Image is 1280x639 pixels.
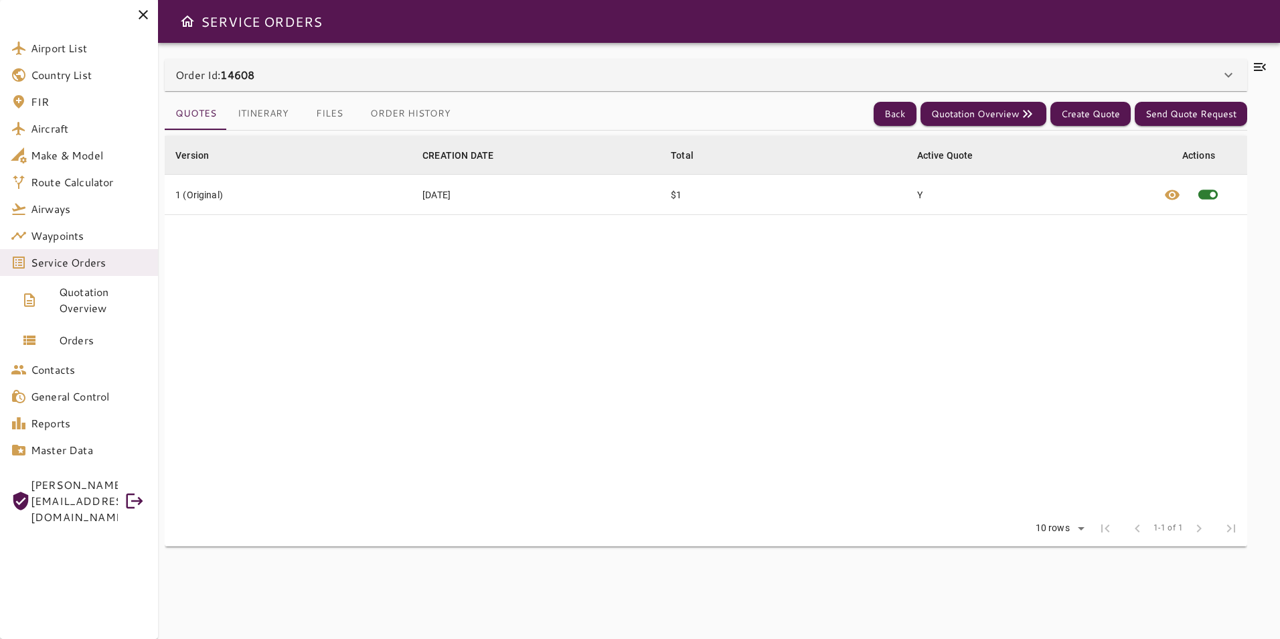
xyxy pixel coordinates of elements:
td: [DATE] [412,175,660,215]
div: Total [671,147,694,163]
span: Reports [31,415,147,431]
div: CREATION DATE [422,147,493,163]
span: Route Calculator [31,174,147,190]
div: 10 rows [1032,522,1073,534]
div: basic tabs example [165,98,461,130]
span: FIR [31,94,147,110]
td: 1 (Original) [165,175,412,215]
span: Service Orders [31,255,147,271]
span: visibility [1164,187,1180,203]
h6: SERVICE ORDERS [201,11,322,32]
span: Orders [59,332,147,348]
span: Airways [31,201,147,217]
button: Send Quote Request [1135,102,1247,127]
span: General Control [31,388,147,405]
span: Version [175,147,226,163]
span: Active Quote [917,147,991,163]
span: [PERSON_NAME][EMAIL_ADDRESS][DOMAIN_NAME] [31,477,118,525]
td: $1 [660,175,906,215]
div: Version [175,147,209,163]
span: Last Page [1215,512,1247,545]
span: Aircraft [31,121,147,137]
button: Back [874,102,916,127]
span: 1-1 of 1 [1153,522,1183,535]
button: Itinerary [227,98,299,130]
span: First Page [1089,512,1121,545]
div: 10 rows [1027,518,1089,539]
td: Y [906,175,1153,215]
b: 14608 [220,67,254,82]
span: CREATION DATE [422,147,511,163]
span: Country List [31,67,147,83]
button: View quote details [1156,175,1188,214]
button: Files [299,98,359,130]
span: This quote is already active [1188,175,1228,214]
span: Next Page [1183,512,1215,545]
div: Order Id:14608 [165,59,1247,91]
span: Quotation Overview [59,284,147,316]
span: Total [671,147,711,163]
button: Order History [359,98,461,130]
span: Make & Model [31,147,147,163]
span: Airport List [31,40,147,56]
p: Order Id: [175,67,254,83]
span: Master Data [31,442,147,458]
span: Contacts [31,362,147,378]
button: Quotation Overview [921,102,1046,127]
div: Active Quote [917,147,973,163]
button: Open drawer [174,8,201,35]
button: Quotes [165,98,227,130]
span: Waypoints [31,228,147,244]
span: Previous Page [1121,512,1153,545]
button: Create Quote [1050,102,1131,127]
